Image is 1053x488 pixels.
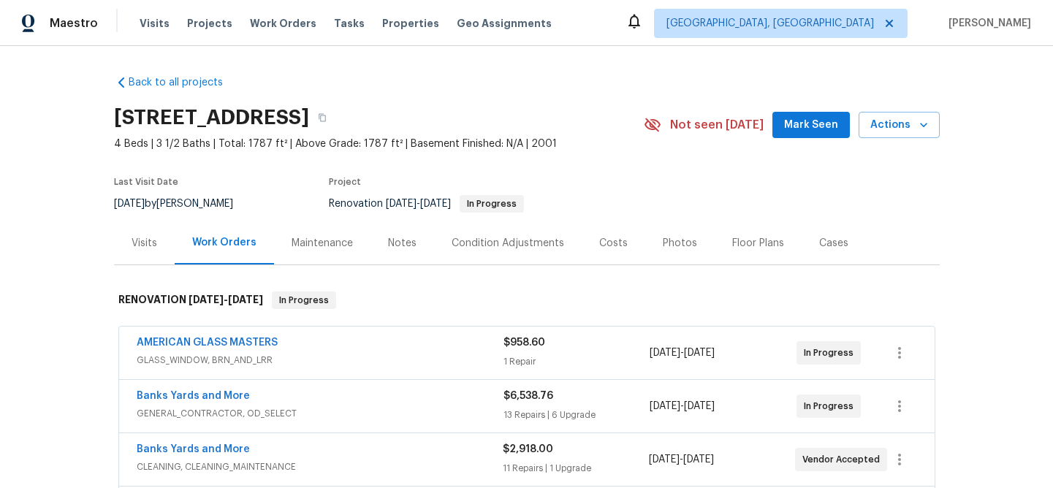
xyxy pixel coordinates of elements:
[649,452,714,467] span: -
[670,118,764,132] span: Not seen [DATE]
[273,293,335,308] span: In Progress
[684,401,715,411] span: [DATE]
[819,236,848,251] div: Cases
[189,294,224,305] span: [DATE]
[382,16,439,31] span: Properties
[114,277,940,324] div: RENOVATION [DATE]-[DATE]In Progress
[114,137,644,151] span: 4 Beds | 3 1/2 Baths | Total: 1787 ft² | Above Grade: 1787 ft² | Basement Finished: N/A | 2001
[503,461,649,476] div: 11 Repairs | 1 Upgrade
[228,294,263,305] span: [DATE]
[503,338,545,348] span: $958.60
[140,16,170,31] span: Visits
[802,452,886,467] span: Vendor Accepted
[137,353,503,367] span: GLASS_WINDOW, BRN_AND_LRR
[114,75,254,90] a: Back to all projects
[683,454,714,465] span: [DATE]
[114,199,145,209] span: [DATE]
[804,399,859,413] span: In Progress
[784,116,838,134] span: Mark Seen
[189,294,263,305] span: -
[650,399,715,413] span: -
[114,195,251,213] div: by [PERSON_NAME]
[388,236,417,251] div: Notes
[114,178,178,186] span: Last Visit Date
[137,444,250,454] a: Banks Yards and More
[420,199,451,209] span: [DATE]
[732,236,784,251] div: Floor Plans
[132,236,157,251] div: Visits
[329,178,361,186] span: Project
[666,16,874,31] span: [GEOGRAPHIC_DATA], [GEOGRAPHIC_DATA]
[457,16,552,31] span: Geo Assignments
[118,291,263,309] h6: RENOVATION
[684,348,715,358] span: [DATE]
[187,16,232,31] span: Projects
[650,348,680,358] span: [DATE]
[663,236,697,251] div: Photos
[503,354,650,369] div: 1 Repair
[192,235,256,250] div: Work Orders
[650,401,680,411] span: [DATE]
[503,444,553,454] span: $2,918.00
[452,236,564,251] div: Condition Adjustments
[503,391,553,401] span: $6,538.76
[137,391,250,401] a: Banks Yards and More
[461,199,522,208] span: In Progress
[309,104,335,131] button: Copy Address
[859,112,940,139] button: Actions
[943,16,1031,31] span: [PERSON_NAME]
[772,112,850,139] button: Mark Seen
[50,16,98,31] span: Maestro
[386,199,417,209] span: [DATE]
[137,460,503,474] span: CLEANING, CLEANING_MAINTENANCE
[250,16,316,31] span: Work Orders
[114,110,309,125] h2: [STREET_ADDRESS]
[334,18,365,28] span: Tasks
[870,116,928,134] span: Actions
[137,406,503,421] span: GENERAL_CONTRACTOR, OD_SELECT
[292,236,353,251] div: Maintenance
[649,454,680,465] span: [DATE]
[137,338,278,348] a: AMERICAN GLASS MASTERS
[386,199,451,209] span: -
[650,346,715,360] span: -
[804,346,859,360] span: In Progress
[329,199,524,209] span: Renovation
[599,236,628,251] div: Costs
[503,408,650,422] div: 13 Repairs | 6 Upgrade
